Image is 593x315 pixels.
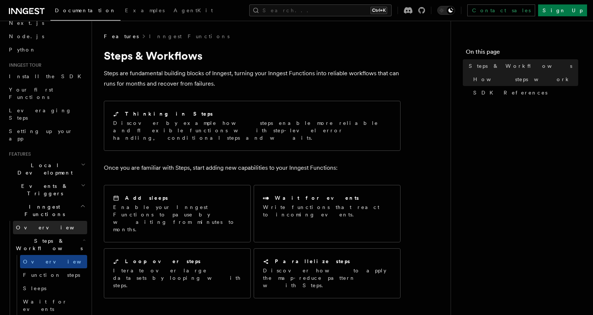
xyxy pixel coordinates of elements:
[13,234,87,255] button: Steps & Workflows
[469,62,572,70] span: Steps & Workflows
[9,33,44,39] span: Node.js
[6,182,81,197] span: Events & Triggers
[470,86,578,99] a: SDK References
[104,185,251,242] a: Add sleepsEnable your Inngest Functions to pause by waiting from minutes to months.
[6,159,87,179] button: Local Development
[6,203,80,218] span: Inngest Functions
[113,267,241,289] p: Iterate over large datasets by looping with steps.
[104,33,139,40] span: Features
[104,68,401,89] p: Steps are fundamental building blocks of Inngest, turning your Inngest Functions into reliable wo...
[113,203,241,233] p: Enable your Inngest Functions to pause by waiting from minutes to months.
[466,47,578,59] h4: On this page
[55,7,116,13] span: Documentation
[6,151,31,157] span: Features
[50,2,121,21] a: Documentation
[254,248,401,298] a: Parallelize stepsDiscover how to apply the map-reduce pattern with Steps.
[9,20,44,26] span: Next.js
[169,2,217,20] a: AgentKit
[466,59,578,73] a: Steps & Workflows
[121,2,169,20] a: Examples
[104,163,401,173] p: Once you are familiar with Steps, start adding new capabilities to your Inngest Functions:
[125,7,165,13] span: Examples
[113,119,391,142] p: Discover by example how steps enable more reliable and flexible functions with step-level error h...
[473,76,571,83] span: How steps work
[275,258,350,265] h2: Parallelize steps
[370,7,387,14] kbd: Ctrl+K
[6,43,87,56] a: Python
[23,299,67,312] span: Wait for events
[9,128,73,142] span: Setting up your app
[9,47,36,53] span: Python
[9,73,86,79] span: Install the SDK
[104,101,401,151] a: Thinking in StepsDiscover by example how steps enable more reliable and flexible functions with s...
[6,200,87,221] button: Inngest Functions
[174,7,213,13] span: AgentKit
[6,70,87,83] a: Install the SDK
[23,272,80,278] span: Function steps
[23,259,99,265] span: Overview
[16,225,92,231] span: Overview
[538,4,587,16] a: Sign Up
[125,194,168,202] h2: Add sleeps
[6,62,42,68] span: Inngest tour
[13,221,87,234] a: Overview
[275,194,359,202] h2: Wait for events
[125,110,213,117] h2: Thinking in Steps
[20,255,87,268] a: Overview
[254,185,401,242] a: Wait for eventsWrite functions that react to incoming events.
[104,49,401,62] h1: Steps & Workflows
[6,162,81,176] span: Local Development
[467,4,535,16] a: Contact sales
[6,30,87,43] a: Node.js
[104,248,251,298] a: Loop over stepsIterate over large datasets by looping with steps.
[6,83,87,104] a: Your first Functions
[125,258,201,265] h2: Loop over steps
[9,87,53,100] span: Your first Functions
[249,4,392,16] button: Search...Ctrl+K
[6,179,87,200] button: Events & Triggers
[470,73,578,86] a: How steps work
[13,237,83,252] span: Steps & Workflows
[437,6,455,15] button: Toggle dark mode
[263,267,391,289] p: Discover how to apply the map-reduce pattern with Steps.
[6,104,87,125] a: Leveraging Steps
[6,16,87,30] a: Next.js
[263,203,391,218] p: Write functions that react to incoming events.
[149,33,230,40] a: Inngest Functions
[9,107,72,121] span: Leveraging Steps
[20,282,87,295] a: Sleeps
[23,285,46,291] span: Sleeps
[6,125,87,145] a: Setting up your app
[473,89,547,96] span: SDK References
[20,268,87,282] a: Function steps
